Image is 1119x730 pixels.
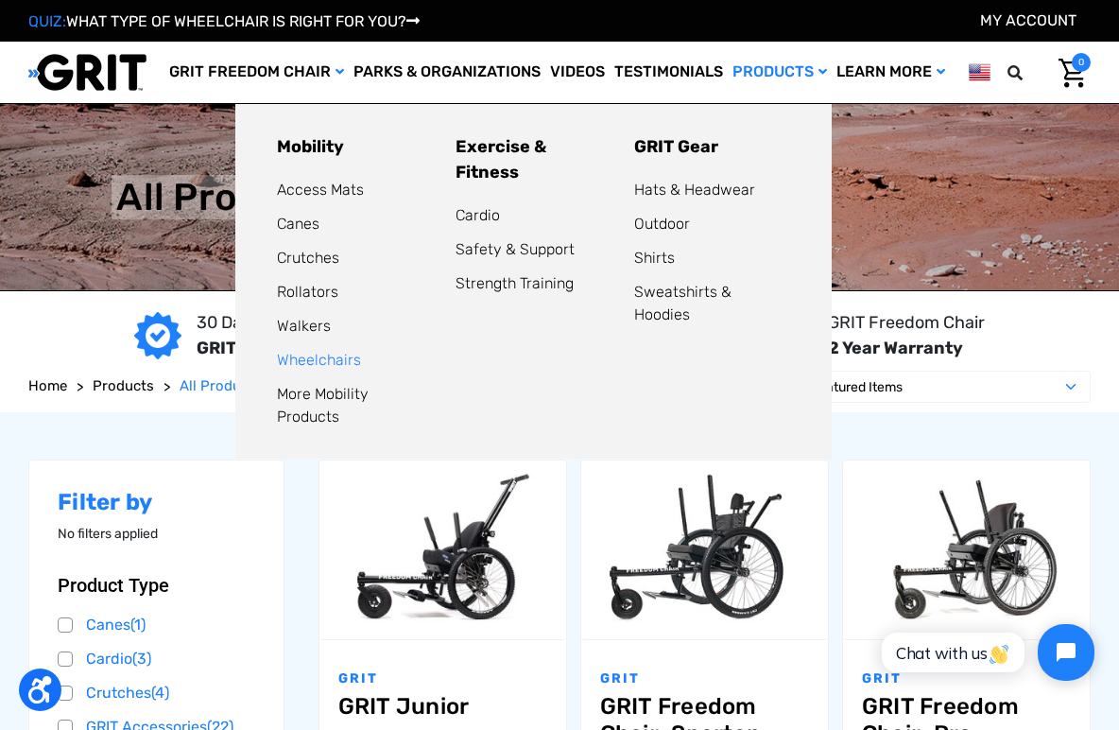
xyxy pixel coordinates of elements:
a: GRIT Freedom Chair [164,42,349,103]
a: QUIZ:WHAT TYPE OF WHEELCHAIR IS RIGHT FOR YOU? [28,12,420,30]
p: No filters applied [58,524,255,544]
a: Cardio [456,206,500,224]
img: GRIT Freedom Chair Pro: the Pro model shown including contoured Invacare Matrx seatback, Spinergy... [843,468,1090,633]
strong: 2 Year Warranty [828,338,963,358]
a: Hats & Headwear [634,181,755,199]
span: All Products [180,377,262,394]
img: GRIT Guarantee [134,312,181,359]
strong: GRIT Guarantee [197,338,332,358]
img: Cart [1059,59,1086,88]
span: Product Type [58,574,169,597]
a: Mobility [277,136,344,157]
a: Crutches [277,249,339,267]
a: Crutches(4) [58,679,255,707]
p: GRIT Freedom Chair [828,310,985,336]
iframe: Tidio Chat [861,608,1110,697]
a: GRIT Junior,$4,995.00 [319,461,566,639]
p: GRIT [600,669,809,688]
a: Products [728,42,832,103]
a: GRIT Gear [634,136,718,157]
a: Rollators [277,283,338,301]
span: (3) [132,650,151,668]
a: Parks & Organizations [349,42,545,103]
a: Outdoor [634,215,690,233]
a: Learn More [832,42,950,103]
h2: Filter by [58,489,255,516]
a: Wheelchairs [277,351,361,369]
a: Shirts [634,249,675,267]
span: Home [28,377,67,394]
a: Account [980,11,1076,29]
a: Canes [277,215,319,233]
img: GRIT Junior: GRIT Freedom Chair all terrain wheelchair engineered specifically for kids [319,468,566,633]
a: Testimonials [610,42,728,103]
span: QUIZ: [28,12,66,30]
img: GRIT Freedom Chair: Spartan [581,468,828,633]
a: GRIT Freedom Chair: Spartan,$3,995.00 [581,461,828,639]
a: Safety & Support [456,240,575,258]
p: 30 Day Risk-Free [197,310,332,336]
a: GRIT Freedom Chair: Pro,$5,495.00 [843,461,1090,639]
input: Search [1035,53,1044,93]
span: (1) [130,616,146,634]
a: Strength Training [456,274,574,292]
p: GRIT [338,669,547,688]
span: (4) [151,684,169,702]
p: GRIT [862,669,1071,688]
span: 0 [1072,53,1091,72]
a: Cardio(3) [58,645,255,673]
button: Product Type [58,574,255,597]
a: GRIT Junior,$4,995.00 [338,693,547,721]
h1: All Products [116,175,342,220]
span: Products [93,377,154,394]
a: Canes(1) [58,611,255,639]
a: Access Mats [277,181,364,199]
a: More Mobility Products [277,385,369,426]
a: Home [28,375,67,397]
a: Exercise & Fitness [456,136,546,182]
a: Sweatshirts & Hoodies [634,283,732,323]
img: us.png [969,61,990,84]
img: GRIT All-Terrain Wheelchair and Mobility Equipment [28,53,146,92]
a: All Products [180,375,262,397]
a: Cart with 0 items [1044,53,1091,93]
a: Videos [545,42,610,103]
a: Walkers [277,317,331,335]
a: Products [93,375,154,397]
